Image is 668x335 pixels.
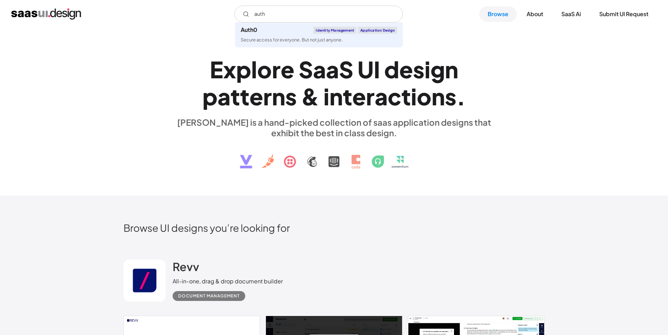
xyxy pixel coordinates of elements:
div: a [375,83,388,110]
div: t [231,83,240,110]
div: Document Management [178,292,240,300]
h2: Browse UI designs you’re looking for [123,222,545,234]
div: E [210,56,223,83]
div: n [329,83,343,110]
div: x [223,56,236,83]
div: g [430,56,445,83]
div: Secure access for everyone. But not just anyone. [241,37,343,43]
div: Auth0 [241,27,257,33]
div: s [445,83,456,110]
div: n [445,56,458,83]
div: o [417,83,432,110]
div: r [272,56,281,83]
div: o [257,56,272,83]
div: n [432,83,445,110]
div: & [301,83,319,110]
div: t [401,83,411,110]
div: p [236,56,251,83]
h2: Revv [173,260,199,274]
div: d [384,56,399,83]
div: . [456,83,466,110]
div: a [218,83,231,110]
div: Identity Management [313,27,356,34]
div: e [352,83,366,110]
div: All-in-one, drag & drop document builder [173,277,283,285]
div: I [374,56,380,83]
a: Auth0Identity ManagementApplication DesignSecure access for everyone. But not just anyone. [235,22,403,47]
input: Search UI designs you're looking for... [234,6,403,22]
div: i [411,83,417,110]
div: Application Design [358,27,397,34]
div: r [263,83,272,110]
div: e [399,56,413,83]
a: SaaS Ai [553,6,589,22]
div: i [425,56,430,83]
a: home [11,8,81,20]
div: U [358,56,374,83]
div: i [323,83,329,110]
div: c [388,83,401,110]
div: e [281,56,294,83]
div: t [240,83,249,110]
div: S [339,56,353,83]
div: l [251,56,257,83]
div: e [249,83,263,110]
form: Email Form [234,6,403,22]
div: [PERSON_NAME] is a hand-picked collection of saas application designs that exhibit the best in cl... [173,117,495,138]
img: text, icon, saas logo [228,138,440,175]
a: About [518,6,552,22]
a: Submit UI Request [591,6,657,22]
div: n [272,83,285,110]
div: S [299,56,313,83]
a: Revv [173,260,199,277]
div: t [343,83,352,110]
h1: Explore SaaS UI design patterns & interactions. [173,56,495,110]
div: s [413,56,425,83]
div: r [366,83,375,110]
div: p [202,83,218,110]
div: s [285,83,297,110]
div: a [313,56,326,83]
a: Browse [479,6,517,22]
div: a [326,56,339,83]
